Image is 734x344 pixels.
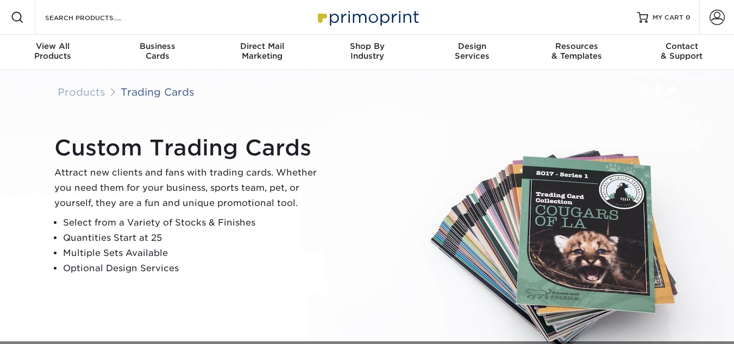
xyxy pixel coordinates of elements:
li: Quantities Start at 25 [63,230,326,246]
div: & Support [629,41,734,61]
input: SEARCH PRODUCTS..... [44,11,150,24]
div: Marketing [210,41,315,61]
a: Products [58,86,105,98]
span: Resources [524,41,629,51]
a: Trading Cards [121,86,195,98]
li: Multiple Sets Available [63,246,326,261]
span: Shop By [315,41,419,51]
a: DesignServices [419,35,524,70]
div: Cards [105,41,210,61]
li: Optional Design Services [63,261,326,276]
a: Contact& Support [629,35,734,70]
a: Direct MailMarketing [210,35,315,70]
span: Design [419,41,524,51]
a: Resources& Templates [524,35,629,70]
span: 0 [686,14,691,21]
img: Primoprint [313,5,422,29]
p: Attract new clients and fans with trading cards. Whether you need them for your business, sports ... [54,165,326,211]
li: Select from a Variety of Stocks & Finishes [63,215,326,230]
span: Business [105,41,210,51]
div: Industry [315,41,419,61]
div: & Templates [524,41,629,61]
span: MY CART [653,13,683,22]
span: Contact [629,41,734,51]
a: Shop ByIndustry [315,35,419,70]
div: Services [419,41,524,61]
span: Direct Mail [210,41,315,51]
h1: Custom Trading Cards [54,135,326,161]
a: BusinessCards [105,35,210,70]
